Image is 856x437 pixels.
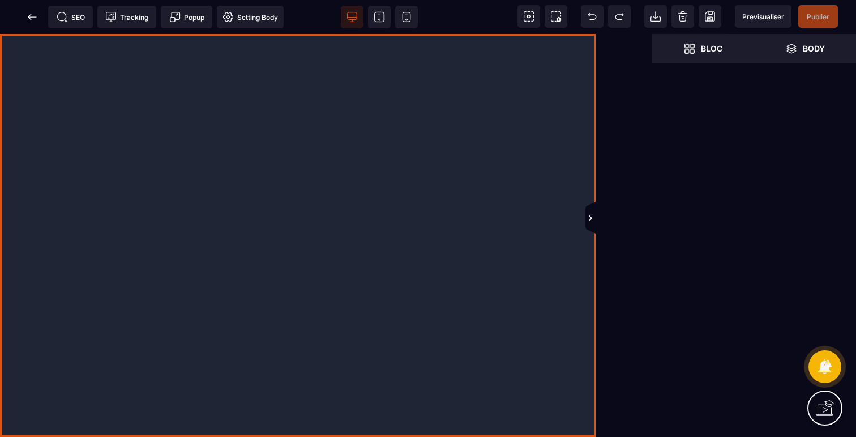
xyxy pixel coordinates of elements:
strong: Body [803,44,825,53]
span: Setting Body [222,11,278,23]
span: Tracking [105,11,148,23]
span: Previsualiser [742,12,784,21]
span: Publier [807,12,829,21]
span: Popup [169,11,204,23]
strong: Bloc [701,44,722,53]
span: Preview [735,5,791,28]
span: Screenshot [545,5,567,28]
span: Open Blocks [652,34,754,63]
span: SEO [57,11,85,23]
span: View components [517,5,540,28]
span: Open Layer Manager [754,34,856,63]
